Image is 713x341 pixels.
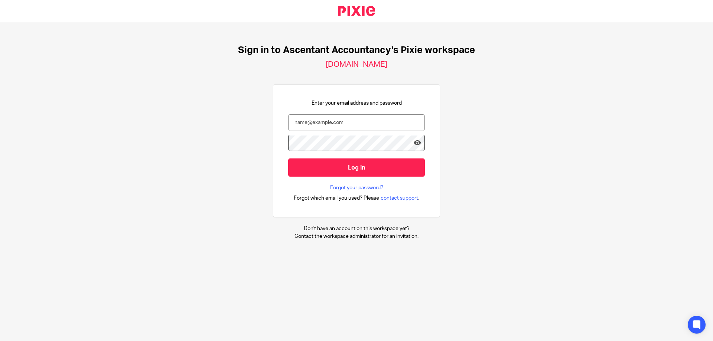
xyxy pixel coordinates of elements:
a: Forgot your password? [330,184,383,191]
input: Log in [288,158,425,177]
span: contact support [381,194,418,202]
p: Don't have an account on this workspace yet? [294,225,419,232]
h2: [DOMAIN_NAME] [326,60,387,69]
h1: Sign in to Ascentant Accountancy's Pixie workspace [238,45,475,56]
p: Enter your email address and password [312,99,402,107]
p: Contact the workspace administrator for an invitation. [294,233,419,240]
span: Forgot which email you used? Please [294,194,379,202]
input: name@example.com [288,114,425,131]
div: . [294,194,420,202]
